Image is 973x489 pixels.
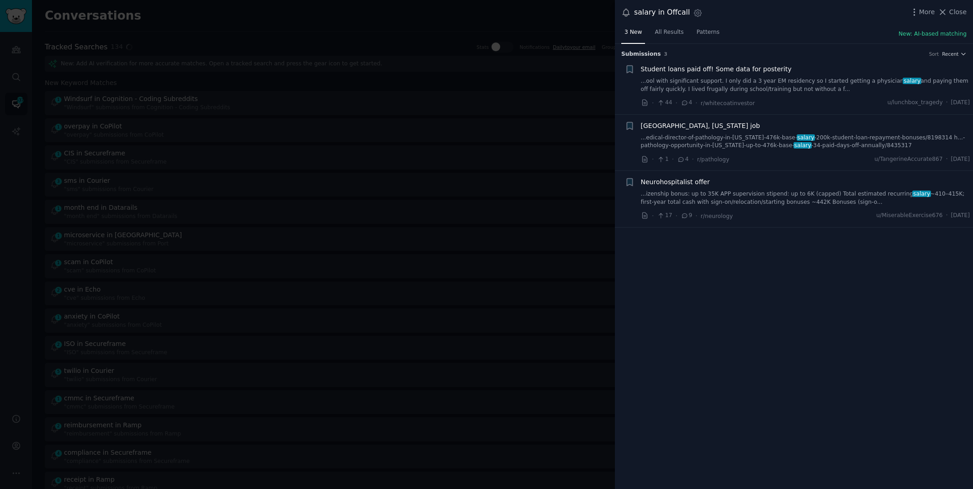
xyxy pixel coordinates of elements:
[938,7,967,17] button: Close
[641,190,970,206] a: ...izenship bonus: up to 35K APP supervision stipend: up to 6K (capped) Total estimated recurring...
[874,155,942,164] span: u/TangerineAccurate867
[912,191,931,197] span: salary
[903,78,921,84] span: salary
[951,212,970,220] span: [DATE]
[946,99,948,107] span: ·
[652,211,654,221] span: ·
[676,98,677,108] span: ·
[695,98,697,108] span: ·
[951,99,970,107] span: [DATE]
[692,154,694,164] span: ·
[651,25,687,44] a: All Results
[657,99,672,107] span: 44
[652,154,654,164] span: ·
[701,213,733,219] span: r/neurology
[681,99,692,107] span: 4
[797,134,815,141] span: salary
[693,25,723,44] a: Patterns
[657,155,668,164] span: 1
[621,25,645,44] a: 3 New
[624,28,642,37] span: 3 New
[655,28,683,37] span: All Results
[664,51,667,57] span: 3
[951,155,970,164] span: [DATE]
[657,212,672,220] span: 17
[910,7,935,17] button: More
[697,28,719,37] span: Patterns
[641,121,760,131] a: [GEOGRAPHIC_DATA], [US_STATE] job
[677,155,688,164] span: 4
[681,212,692,220] span: 9
[899,30,967,38] button: New: AI-based matching
[946,212,948,220] span: ·
[634,7,690,18] div: salary in Offcall
[942,51,958,57] span: Recent
[876,212,942,220] span: u/MiserableExercise676
[695,211,697,221] span: ·
[621,50,661,58] span: Submission s
[652,98,654,108] span: ·
[641,177,710,187] a: Neurohospitalist offer
[676,211,677,221] span: ·
[697,156,729,163] span: r/pathology
[641,77,970,93] a: ...ool with significant support. I only did a 3 year EM residency so I started getting a physicia...
[929,51,939,57] div: Sort
[641,64,792,74] a: Student loans paid off! Some data for posterity
[701,100,755,106] span: r/whitecoatinvestor
[672,154,674,164] span: ·
[942,51,967,57] button: Recent
[946,155,948,164] span: ·
[641,134,970,150] a: ...edical-director-of-pathology-in-[US_STATE]-476k-base-salary-200k-student-loan-repayment-bonuse...
[887,99,942,107] span: u/lunchbox_tragedy
[919,7,935,17] span: More
[793,142,812,149] span: salary
[949,7,967,17] span: Close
